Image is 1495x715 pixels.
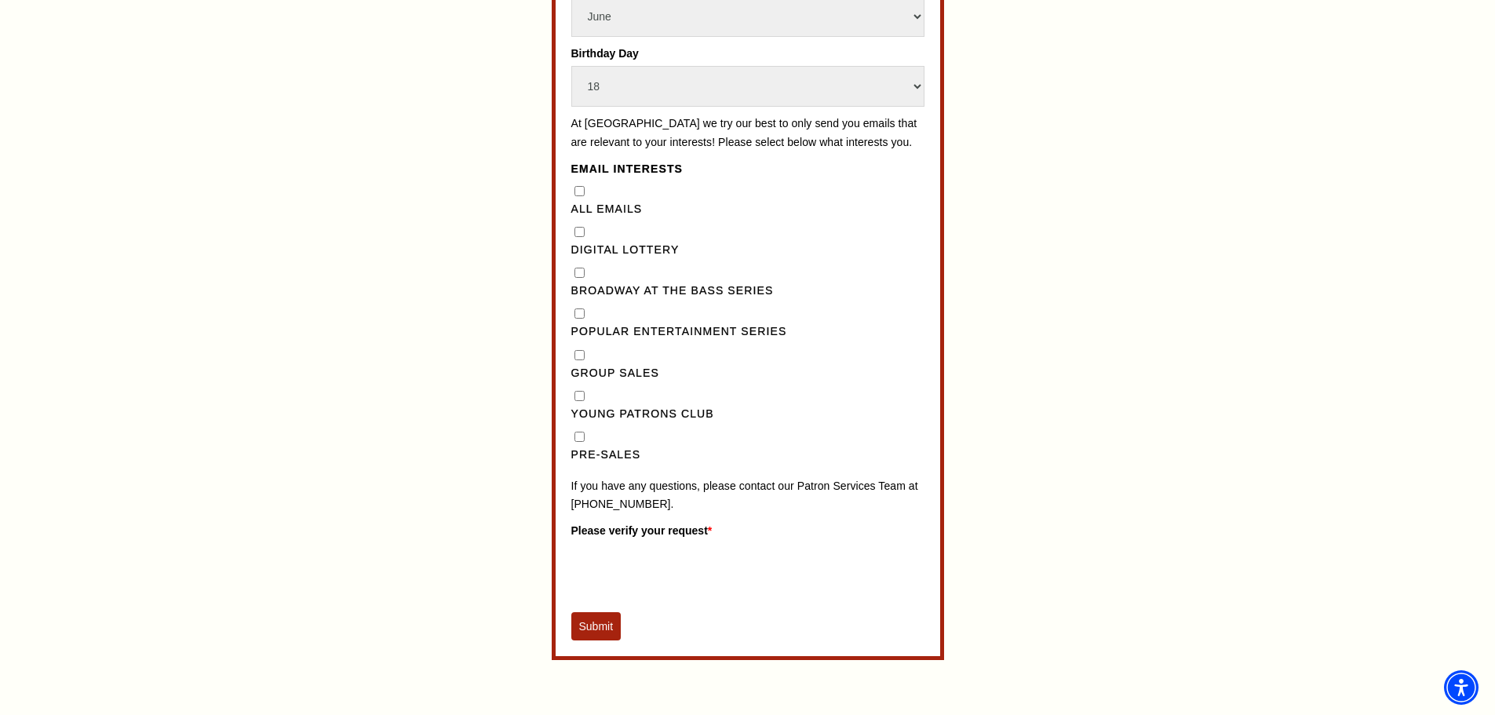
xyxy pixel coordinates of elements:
[571,45,924,62] label: Birthday Day
[571,612,622,640] button: Submit
[571,241,924,260] label: Digital Lottery
[571,446,924,465] label: Pre-Sales
[1444,670,1479,705] div: Accessibility Menu
[571,200,924,219] label: All Emails
[571,477,924,514] p: If you have any questions, please contact our Patron Services Team at [PHONE_NUMBER].
[571,115,924,151] p: At [GEOGRAPHIC_DATA] we try our best to only send you emails that are relevant to your interests!...
[571,405,924,424] label: Young Patrons Club
[571,543,810,604] iframe: reCAPTCHA
[571,282,924,301] label: Broadway at the Bass Series
[571,364,924,383] label: Group Sales
[571,522,924,539] label: Please verify your request
[571,323,924,341] label: Popular Entertainment Series
[571,160,924,179] legend: Email Interests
